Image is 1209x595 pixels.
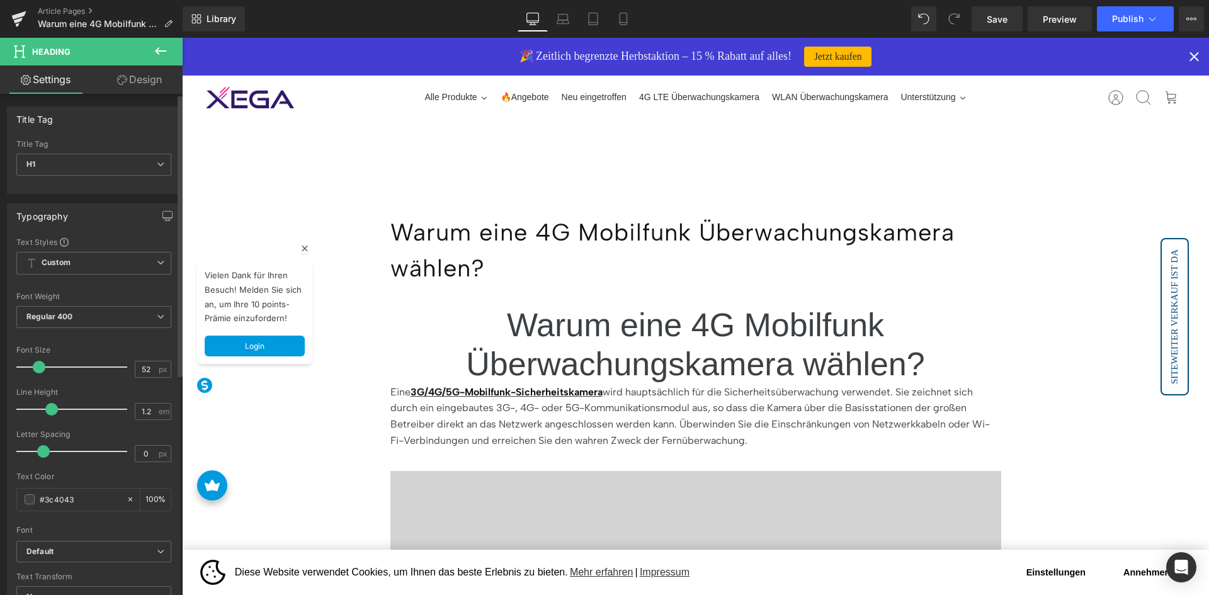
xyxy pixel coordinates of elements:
a: Design [94,65,185,94]
a: Mehr erfahren [386,525,453,544]
div: Font Size [16,346,171,354]
p: Eine wird hauptsächlich für die Sicherheitsüberwachung verwendet. Sie zeichnet sich durch ein ein... [208,346,819,411]
a: 4G LTE Überwachungskamera [451,44,584,76]
a: Alle Produkte [236,44,312,76]
div: Title Tag [16,107,54,125]
div: Open Intercom Messenger [1166,552,1196,582]
span: px [159,450,169,458]
button: Publish [1097,6,1174,31]
a: Jetzt kaufen [622,9,690,29]
span: Alle Produkte [242,54,295,66]
b: H1 [26,159,35,169]
span: em [159,407,169,416]
div: Text Color [16,472,171,481]
a: Desktop [518,6,548,31]
i: Default [26,547,54,557]
b: Regular 400 [26,312,73,321]
span: Warum eine 4G Mobilfunk Überwachungskamera wählen? [38,19,159,29]
button: SITEWEITER VERKAUF IST DA [987,211,998,346]
button: Annehmen [921,522,1009,547]
button: More [1179,6,1204,31]
a: WLAN Überwachungskamera [584,44,712,76]
div: Font [16,526,171,535]
button: Undo [911,6,936,31]
a: Laptop [548,6,578,31]
div: Hauptnavigation [236,43,790,77]
h1: Warum eine 4G Mobilfunk Überwachungskamera wählen? [208,268,819,346]
button: avada-joy-button-widget [15,433,45,463]
div: Typography [16,204,68,222]
div: Line Height [16,388,171,397]
a: cart [975,46,1003,74]
div: Title Tag [16,140,171,149]
a: Close [1004,10,1021,27]
a: Mobile [608,6,639,31]
span: Heading [32,47,71,57]
button: Einstellungen [832,522,916,547]
a: 3G/4G/5G-Mobilfunk-Sicherheitskamera [229,348,421,360]
a: Tablet [578,6,608,31]
span: Library [207,13,236,25]
div: Text Transform [16,572,171,581]
a: Preview [1028,6,1092,31]
span: Preview [1043,13,1077,26]
a: Account [920,46,948,74]
span: px [159,365,169,373]
input: Color [40,492,120,506]
a: Neu eingetroffen [373,44,451,76]
b: Custom [42,258,71,268]
span: 🎉 Zeitlich begrenzte Herbstaktion – 15 % Rabatt auf alles! [338,12,610,25]
div: Text Styles [16,237,171,247]
img: de.xega [24,49,112,71]
a: 🔥Angebote [312,44,373,76]
span: 4G LTE Überwachungskamera [457,54,577,66]
a: Impressum [456,525,510,544]
span: Diese Website verwendet Cookies, um Ihnen das beste Erlebnis zu bieten. | [53,525,822,544]
span: Publish [1112,14,1144,24]
span: Neu eingetroffen [380,54,445,66]
span: Unterstützung [718,54,773,66]
p: Warum eine 4G Mobilfunk Überwachungskamera wählen? [208,177,819,249]
div: Letter Spacing [16,430,171,439]
span: WLAN Überwachungskamera [590,54,706,66]
span: 🔥Angebote [319,54,367,66]
div: % [140,489,171,511]
img: Cookie banner [18,522,43,547]
a: Article Pages [38,6,183,16]
span: Save [987,13,1007,26]
div: Font Weight [16,292,171,301]
a: Unterstützung [712,44,790,76]
button: Redo [941,6,967,31]
a: New Library [183,6,245,31]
